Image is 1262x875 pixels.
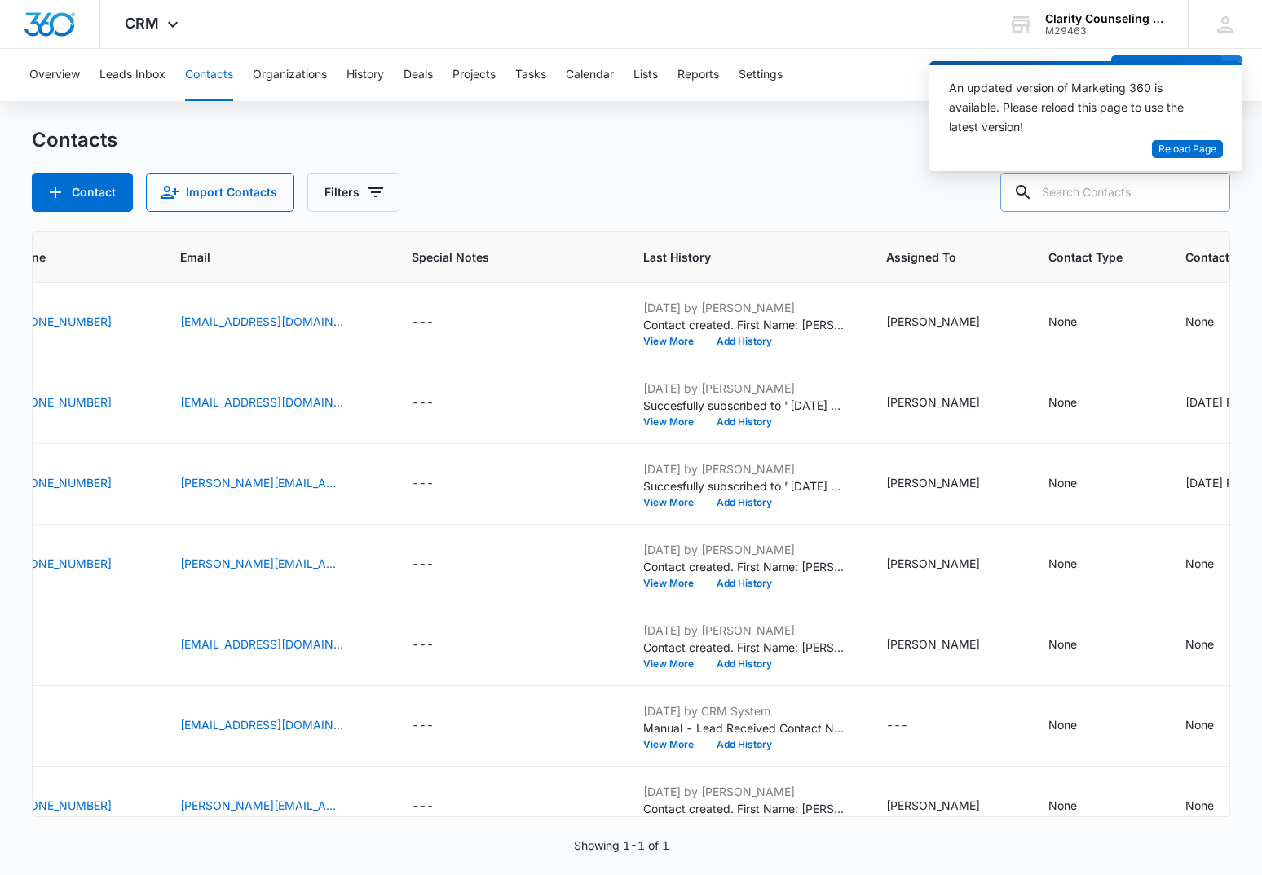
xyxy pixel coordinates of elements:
div: None [1048,716,1077,733]
div: Email - jenna.caitlin.cormier@gmail.com - Select to Edit Field [180,797,373,816]
a: [EMAIL_ADDRESS][DOMAIN_NAME] [180,394,343,411]
button: Reload Page [1152,140,1223,159]
a: [PERSON_NAME][EMAIL_ADDRESS][DOMAIN_NAME] [180,474,343,491]
div: Contact Status - None - Select to Edit Field [1185,716,1243,736]
div: None [1185,797,1214,814]
div: --- [412,394,434,413]
button: Add History [705,336,783,346]
div: None [1048,474,1077,491]
div: Assigned To - Morgan DiGirolamo - Select to Edit Field [886,635,1009,655]
div: Email - christineaug@yahoo.com - Select to Edit Field [180,474,373,494]
span: Special Notes [412,248,580,266]
div: --- [412,313,434,332]
button: View More [643,498,705,508]
button: Organizations [253,49,327,101]
div: Contact Type - None - Select to Edit Field [1048,555,1106,574]
div: --- [412,797,434,816]
span: Last History [643,248,823,266]
button: Lists [633,49,658,101]
p: [DATE] by [PERSON_NAME] [643,622,847,639]
a: [EMAIL_ADDRESS][DOMAIN_NAME] [180,635,343,653]
div: account name [1045,12,1164,25]
p: Contact created. First Name: [PERSON_NAME] Last Name: [PERSON_NAME] Phone: [PHONE_NUMBER] Email: ... [643,800,847,817]
div: None [1185,716,1214,733]
button: Add History [705,659,783,669]
div: Assigned To - Morgan DiGirolamo - Select to Edit Field [886,474,1009,494]
a: [PERSON_NAME][EMAIL_ADDRESS][DOMAIN_NAME] [180,555,343,572]
div: Phone - (860) 716-9766 - Select to Edit Field [10,474,141,494]
div: [PERSON_NAME] [886,797,980,814]
p: Succesfully subscribed to "[DATE] Reminder". [643,477,847,495]
button: Contacts [185,49,233,101]
button: History [346,49,384,101]
div: Assigned To - Morgan DiGirolamo - Select to Edit Field [886,394,1009,413]
div: Contact Type - None - Select to Edit Field [1048,313,1106,332]
p: [DATE] by [PERSON_NAME] [643,541,847,558]
button: Leads Inbox [99,49,165,101]
a: [EMAIL_ADDRESS][DOMAIN_NAME] [180,716,343,733]
div: Phone - (910) 622-6868 - Select to Edit Field [10,555,141,574]
div: [PERSON_NAME] [886,474,980,491]
button: Reports [677,49,719,101]
div: None [1185,635,1214,653]
div: None [1048,797,1077,814]
span: Assigned To [886,248,986,266]
div: [PERSON_NAME] [886,635,980,653]
button: Projects [452,49,496,101]
div: Phone - (910) 667-7011 - Select to Edit Field [10,797,141,816]
div: Contact Type - None - Select to Edit Field [1048,474,1106,494]
div: Special Notes - - Select to Edit Field [412,716,463,736]
button: Filters [307,173,399,212]
span: Phone [10,248,117,266]
div: Special Notes - - Select to Edit Field [412,797,463,816]
div: Special Notes - - Select to Edit Field [412,555,463,574]
p: Succesfully subscribed to "[DATE] Reminder". [643,397,847,414]
div: Special Notes - - Select to Edit Field [412,394,463,413]
span: Reload Page [1158,142,1216,157]
div: Phone - (224) 805-7989 - Select to Edit Field [10,394,141,413]
div: --- [412,555,434,574]
div: [PERSON_NAME] [886,394,980,411]
div: Contact Type - None - Select to Edit Field [1048,797,1106,816]
div: Contact Type - None - Select to Edit Field [1048,716,1106,736]
div: Contact Type - None - Select to Edit Field [1048,394,1106,413]
button: Import Contacts [146,173,294,212]
div: None [1048,635,1077,653]
div: None [1185,313,1214,330]
button: Add History [705,417,783,427]
button: Deals [404,49,433,101]
button: Add Contact [32,173,133,212]
p: Contact created. First Name: [PERSON_NAME] Last Name: [PERSON_NAME] Phone: [PHONE_NUMBER] Email: ... [643,316,847,333]
button: View More [643,740,705,750]
div: Contact Type - None - Select to Edit Field [1048,635,1106,655]
a: [PHONE_NUMBER] [10,394,112,411]
button: View More [643,659,705,669]
p: [DATE] by CRM System [643,702,847,719]
p: Manual - Lead Received Contact Name: OEzHGthCvjEtu Email: [EMAIL_ADDRESS][DOMAIN_NAME] Lead Sourc... [643,719,847,736]
input: Search Contacts [1000,173,1230,212]
button: Settings [739,49,783,101]
div: Assigned To - - Select to Edit Field [886,716,938,736]
a: [PHONE_NUMBER] [10,797,112,814]
p: Contact created. First Name: [PERSON_NAME] Last Name: [PERSON_NAME] Phone: [PHONE_NUMBER] Email: ... [643,558,847,575]
h1: Contacts [32,128,117,152]
div: Email - barkinmarky@gmail.com - Select to Edit Field [180,313,373,332]
p: Showing 1-1 of 1 [574,837,669,854]
div: account id [1045,25,1164,37]
a: [PHONE_NUMBER] [10,313,112,330]
p: [DATE] by [PERSON_NAME] [643,460,847,477]
button: Add History [705,740,783,750]
button: Add History [705,578,783,588]
button: View More [643,578,705,588]
div: Special Notes - - Select to Edit Field [412,313,463,332]
a: [EMAIL_ADDRESS][DOMAIN_NAME] [180,313,343,330]
div: [PERSON_NAME] [886,555,980,572]
div: An updated version of Marketing 360 is available. Please reload this page to use the latest version! [949,78,1203,137]
button: View More [643,417,705,427]
div: None [1048,313,1077,330]
div: Special Notes - - Select to Edit Field [412,635,463,655]
div: Contact Status - None - Select to Edit Field [1185,555,1243,574]
div: [PERSON_NAME] [886,313,980,330]
div: None [1048,394,1077,411]
div: Phone - - Select to Edit Field [10,716,61,736]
